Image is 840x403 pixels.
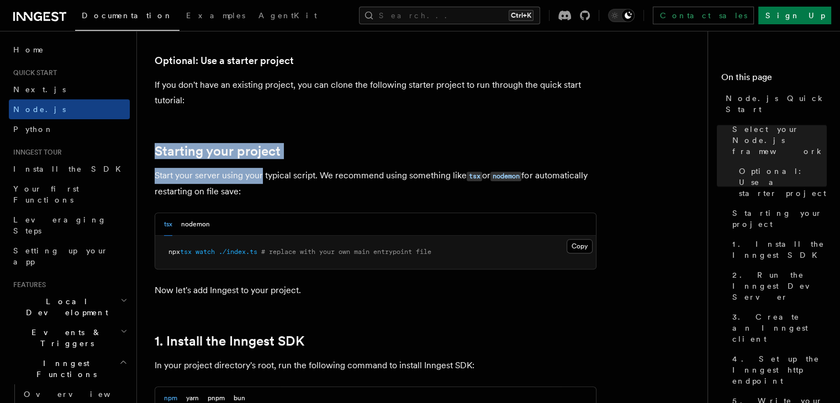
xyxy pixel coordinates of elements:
p: In your project directory's root, run the following command to install Inngest SDK: [155,358,596,373]
a: 1. Install the Inngest SDK [728,234,827,265]
a: Starting your project [728,203,827,234]
span: Overview [24,390,138,399]
span: AgentKit [258,11,317,20]
button: tsx [164,213,172,236]
a: Sign Up [758,7,831,24]
a: Documentation [75,3,179,31]
button: Inngest Functions [9,353,130,384]
span: Your first Functions [13,184,79,204]
span: tsx [180,248,192,256]
span: Inngest Functions [9,358,119,380]
kbd: Ctrl+K [509,10,533,21]
span: 3. Create an Inngest client [732,311,827,344]
span: npx [168,248,180,256]
span: watch [196,248,215,256]
span: Select your Node.js framework [732,124,827,157]
span: Home [13,44,44,55]
span: Leveraging Steps [13,215,107,235]
span: Local Development [9,296,120,318]
button: Search...Ctrl+K [359,7,540,24]
button: Toggle dark mode [608,9,635,22]
a: Install the SDK [9,159,130,179]
button: nodemon [181,213,210,236]
span: Features [9,280,46,289]
span: 2. Run the Inngest Dev Server [732,269,827,303]
p: If you don't have an existing project, you can clone the following starter project to run through... [155,77,596,108]
button: Events & Triggers [9,322,130,353]
span: Documentation [82,11,173,20]
a: tsx [467,170,482,181]
a: Setting up your app [9,241,130,272]
span: Starting your project [732,208,827,230]
h4: On this page [721,71,827,88]
span: Optional: Use a starter project [739,166,827,199]
span: Examples [186,11,245,20]
span: Node.js Quick Start [726,93,827,115]
a: Optional: Use a starter project [155,53,294,68]
a: Optional: Use a starter project [735,161,827,203]
span: Install the SDK [13,165,128,173]
a: Leveraging Steps [9,210,130,241]
button: Copy [567,239,593,253]
p: Now let's add Inngest to your project. [155,283,596,298]
a: Node.js [9,99,130,119]
a: Node.js Quick Start [721,88,827,119]
span: Quick start [9,68,57,77]
a: Select your Node.js framework [728,119,827,161]
span: Inngest tour [9,148,62,157]
span: Events & Triggers [9,327,120,349]
span: ./index.ts [219,248,257,256]
span: 1. Install the Inngest SDK [732,238,827,261]
span: # replace with your own main entrypoint file [261,248,431,256]
a: AgentKit [252,3,324,30]
span: Python [13,125,54,134]
a: 2. Run the Inngest Dev Server [728,265,827,307]
a: nodemon [490,170,521,181]
span: 4. Set up the Inngest http endpoint [732,353,827,386]
a: Home [9,40,130,60]
span: Node.js [13,105,66,114]
button: Local Development [9,291,130,322]
a: Contact sales [653,7,754,24]
a: Next.js [9,79,130,99]
a: 4. Set up the Inngest http endpoint [728,349,827,391]
code: nodemon [490,172,521,181]
p: Start your server using your typical script. We recommend using something like or for automatical... [155,168,596,199]
code: tsx [467,172,482,181]
a: Starting your project [155,144,281,159]
a: Examples [179,3,252,30]
a: Python [9,119,130,139]
a: 1. Install the Inngest SDK [155,333,304,349]
a: 3. Create an Inngest client [728,307,827,349]
a: Your first Functions [9,179,130,210]
span: Setting up your app [13,246,108,266]
span: Next.js [13,85,66,94]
